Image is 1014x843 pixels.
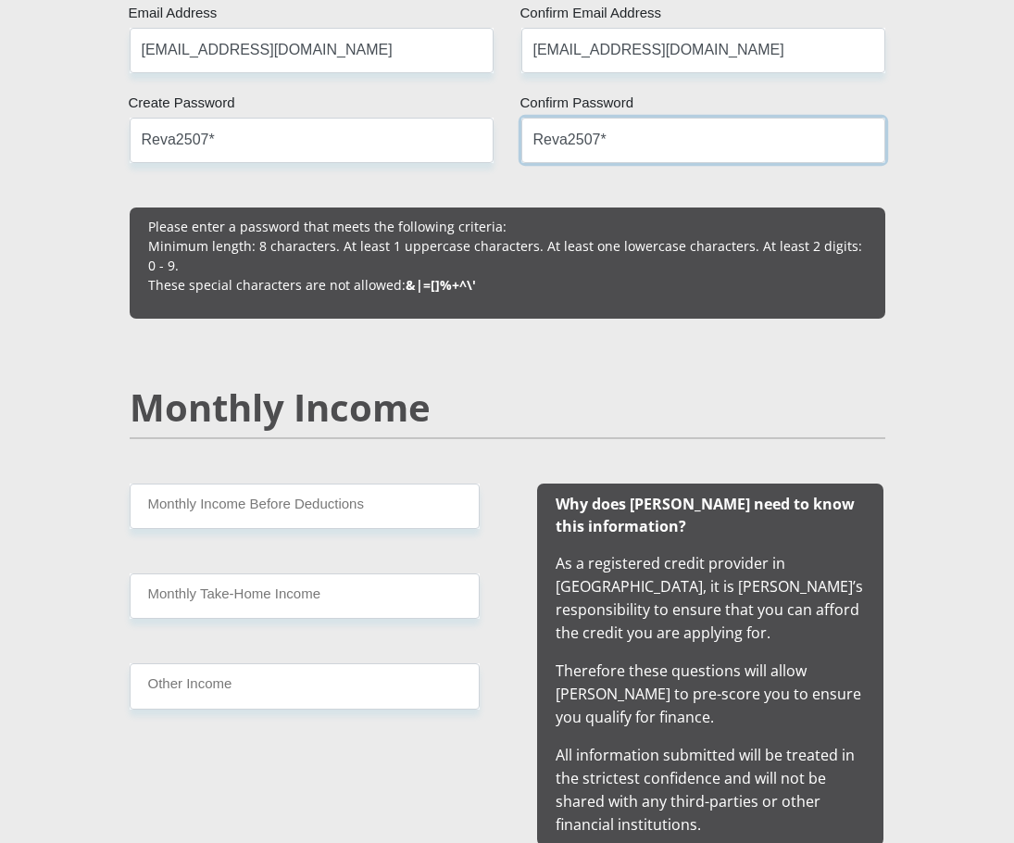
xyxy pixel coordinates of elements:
[130,573,480,619] input: Monthly Take Home Income
[521,118,885,163] input: Confirm Password
[556,493,865,835] span: As a registered credit provider in [GEOGRAPHIC_DATA], it is [PERSON_NAME]’s responsibility to ens...
[130,28,494,73] input: Email Address
[406,276,476,294] b: &|=[]%+^\'
[556,494,855,536] b: Why does [PERSON_NAME] need to know this information?
[130,118,494,163] input: Create Password
[130,484,480,529] input: Monthly Income Before Deductions
[148,217,867,295] p: Please enter a password that meets the following criteria: Minimum length: 8 characters. At least...
[130,385,885,430] h2: Monthly Income
[521,28,885,73] input: Confirm Email Address
[130,663,480,709] input: Other Income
